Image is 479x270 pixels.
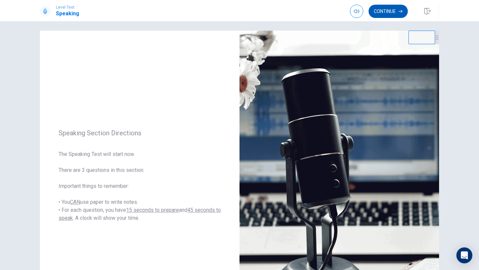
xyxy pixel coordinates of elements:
div: Open Intercom Messenger [456,247,472,263]
span: Speaking Section Directions [59,129,221,137]
h1: Speaking [56,10,79,18]
span: Level Test [56,5,79,10]
u: CAN [70,199,80,205]
u: 15 seconds to prepare [126,207,179,213]
span: The Speaking Test will start now. There are 3 questions in this section. Important things to reme... [59,150,221,222]
button: Continue [369,5,408,18]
